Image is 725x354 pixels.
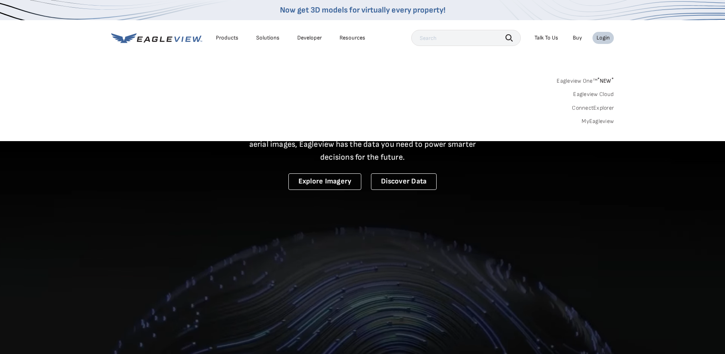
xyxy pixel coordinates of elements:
[216,34,238,42] div: Products
[371,173,437,190] a: Discover Data
[557,75,614,84] a: Eagleview One™*NEW*
[582,118,614,125] a: MyEagleview
[573,91,614,98] a: Eagleview Cloud
[340,34,365,42] div: Resources
[572,104,614,112] a: ConnectExplorer
[288,173,362,190] a: Explore Imagery
[297,34,322,42] a: Developer
[411,30,521,46] input: Search
[534,34,558,42] div: Talk To Us
[597,34,610,42] div: Login
[597,77,614,84] span: NEW
[573,34,582,42] a: Buy
[256,34,280,42] div: Solutions
[280,5,445,15] a: Now get 3D models for virtually every property!
[239,125,486,164] p: A new era starts here. Built on more than 3.5 billion high-resolution aerial images, Eagleview ha...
